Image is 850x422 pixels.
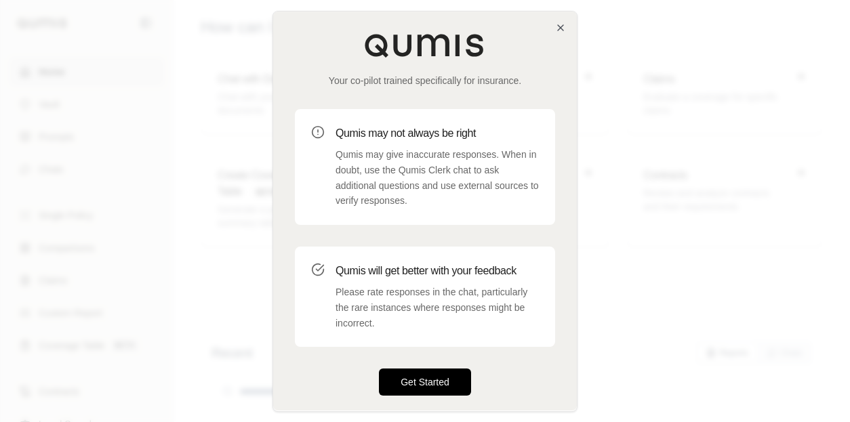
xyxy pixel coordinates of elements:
p: Your co-pilot trained specifically for insurance. [295,74,555,87]
p: Please rate responses in the chat, particularly the rare instances where responses might be incor... [336,284,539,331]
button: Get Started [379,368,471,396]
h3: Qumis may not always be right [336,125,539,142]
h3: Qumis will get better with your feedback [336,263,539,279]
p: Qumis may give inaccurate responses. When in doubt, use the Qumis Clerk chat to ask additional qu... [336,147,539,209]
img: Qumis Logo [364,33,486,58]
